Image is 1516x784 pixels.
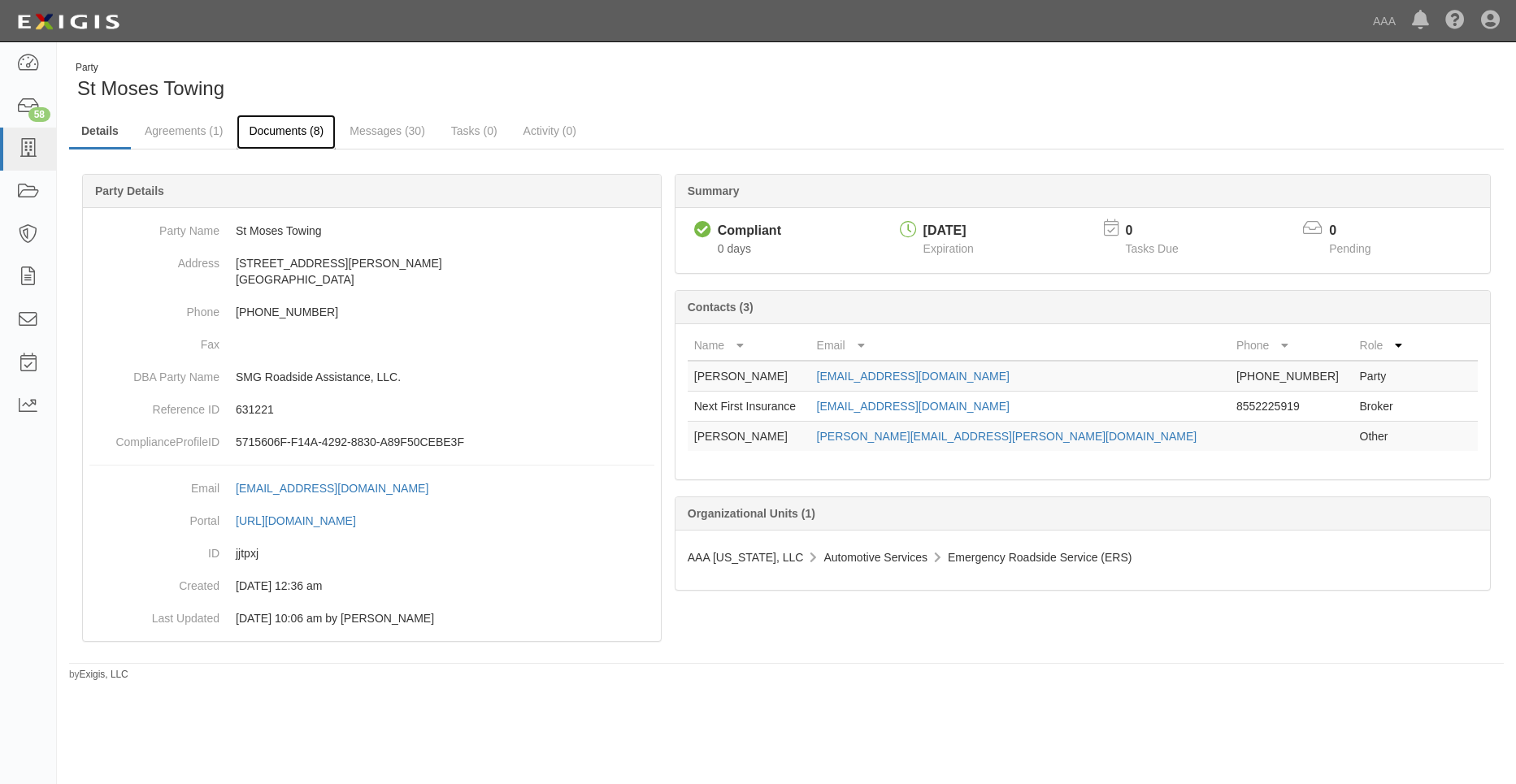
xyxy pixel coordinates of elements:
a: [URL][DOMAIN_NAME] [236,514,374,527]
p: 0 [1329,222,1391,240]
dt: Created [89,570,219,594]
td: [PHONE_NUMBER] [1230,361,1353,392]
dt: Email [89,472,219,496]
td: Other [1353,422,1413,452]
dt: ComplianceProfileID [89,426,219,450]
b: Organizational Units (1) [688,507,815,520]
a: Activity (0) [511,115,589,147]
dt: Address [89,247,219,271]
td: Broker [1353,392,1413,422]
b: Party Details [95,184,164,197]
dt: Portal [89,505,219,529]
a: AAA [1365,5,1404,37]
a: [EMAIL_ADDRESS][DOMAIN_NAME] [817,370,1010,383]
div: Party [76,61,224,75]
td: 8552225919 [1230,392,1353,422]
th: Phone [1230,331,1353,361]
dt: Party Name [89,214,219,239]
dd: [STREET_ADDRESS][PERSON_NAME] [GEOGRAPHIC_DATA] [89,247,654,296]
span: Pending [1329,242,1370,255]
td: [PERSON_NAME] [688,361,810,392]
div: [DATE] [923,222,974,240]
dt: Phone [89,296,219,320]
a: Tasks (0) [439,115,510,147]
dt: Fax [89,328,219,353]
span: Expiration [923,242,974,255]
p: 5715606F-F14A-4292-8830-A89F50CEBE3F [236,434,654,450]
dd: [PHONE_NUMBER] [89,296,654,328]
span: St Moses Towing [77,77,224,99]
dt: ID [89,537,219,561]
img: logo-5460c22ac91f19d4615b14bd174203de0afe785f0fc80cf4dbbc73dc1793850b.png [12,7,124,37]
a: Messages (30) [337,115,437,147]
dd: jjtpxj [89,537,654,570]
td: [PERSON_NAME] [688,422,810,452]
div: [EMAIL_ADDRESS][DOMAIN_NAME] [236,480,428,496]
a: Exigis, LLC [80,669,128,680]
a: Details [69,115,131,149]
div: 58 [28,107,50,122]
dt: Reference ID [89,393,219,418]
a: Documents (8) [237,115,336,149]
a: Agreements (1) [132,115,235,147]
dd: 11/21/2024 10:06 am by Benjamin Tully [89,602,654,635]
td: Party [1353,361,1413,392]
th: Role [1353,331,1413,361]
b: Contacts (3) [688,301,754,314]
div: Compliant [718,222,781,240]
td: Next First Insurance [688,392,810,422]
span: AAA [US_STATE], LLC [688,551,804,564]
a: [PERSON_NAME][EMAIL_ADDRESS][PERSON_NAME][DOMAIN_NAME] [817,430,1197,443]
a: [EMAIL_ADDRESS][DOMAIN_NAME] [236,482,446,495]
span: Automotive Services [823,551,927,564]
a: [EMAIL_ADDRESS][DOMAIN_NAME] [817,400,1010,413]
div: St Moses Towing [69,61,775,102]
p: 631221 [236,401,654,418]
b: Summary [688,184,740,197]
dt: DBA Party Name [89,361,219,385]
small: by [69,668,128,682]
i: Help Center - Complianz [1445,11,1465,31]
p: SMG Roadside Assistance, LLC. [236,369,654,385]
i: Compliant [694,222,711,239]
dd: 03/10/2023 12:36 am [89,570,654,602]
th: Email [810,331,1230,361]
span: Since 09/19/2025 [718,242,751,255]
dd: St Moses Towing [89,214,654,247]
span: Tasks Due [1125,242,1178,255]
p: 0 [1125,222,1198,240]
dt: Last Updated [89,602,219,626]
span: Emergency Roadside Service (ERS) [948,551,1132,564]
th: Name [688,331,810,361]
